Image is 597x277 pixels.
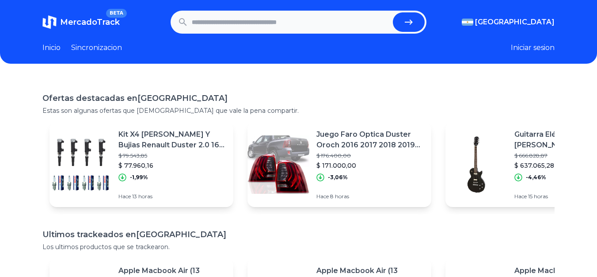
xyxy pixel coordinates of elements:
[130,174,148,181] p: -1,99%
[118,152,226,159] p: $ 79.543,85
[49,134,111,196] img: Featured image
[42,106,555,115] p: Estas son algunas ofertas que [DEMOGRAPHIC_DATA] que vale la pena compartir.
[118,193,226,200] p: Hace 13 horas
[42,228,555,241] h1: Ultimos trackeados en [GEOGRAPHIC_DATA]
[118,161,226,170] p: $ 77.960,16
[475,17,555,27] span: [GEOGRAPHIC_DATA]
[106,9,127,18] span: BETA
[118,129,226,150] p: Kit X4 [PERSON_NAME] Y Bujias Renault Duster 2.0 16v F4r
[71,42,122,53] a: Sincronizacion
[526,174,546,181] p: -4,46%
[316,152,424,159] p: $ 176.400,00
[445,134,507,196] img: Featured image
[42,15,120,29] a: MercadoTrackBETA
[328,174,348,181] p: -3,06%
[316,129,424,150] p: Juego Faro Optica Duster Oroch 2016 2017 2018 2019 2021 2022
[316,161,424,170] p: $ 171.000,00
[42,92,555,104] h1: Ofertas destacadas en [GEOGRAPHIC_DATA]
[462,17,555,27] button: [GEOGRAPHIC_DATA]
[511,42,555,53] button: Iniciar sesion
[462,19,473,26] img: Argentina
[60,17,120,27] span: MercadoTrack
[42,15,57,29] img: MercadoTrack
[247,122,431,207] a: Featured imageJuego Faro Optica Duster Oroch 2016 2017 2018 2019 2021 2022$ 176.400,00$ 171.000,0...
[49,122,233,207] a: Featured imageKit X4 [PERSON_NAME] Y Bujias Renault Duster 2.0 16v F4r$ 79.543,85$ 77.960,16-1,99...
[316,193,424,200] p: Hace 8 horas
[42,42,61,53] a: Inicio
[42,242,555,251] p: Los ultimos productos que se trackearon.
[247,134,309,196] img: Featured image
